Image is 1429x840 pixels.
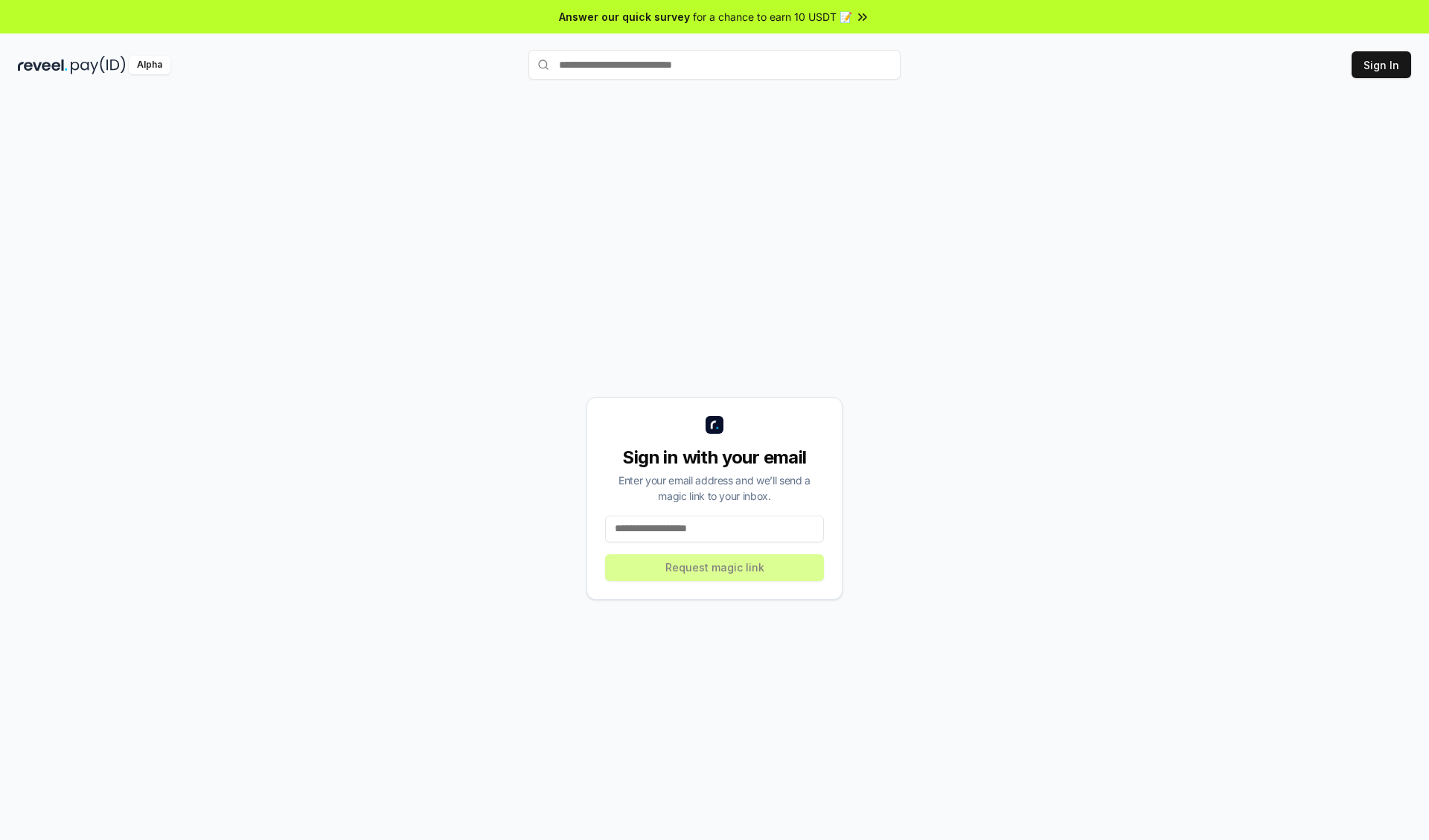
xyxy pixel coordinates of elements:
div: Alpha [129,56,170,74]
span: Answer our quick survey [559,9,690,25]
div: Sign in with your email [605,446,824,469]
button: Sign In [1352,51,1411,78]
img: pay_id [71,56,126,74]
span: for a chance to earn 10 USDT 📝 [693,9,852,25]
img: reveel_dark [18,56,68,74]
img: logo_small [706,416,723,434]
div: Enter your email address and we’ll send a magic link to your inbox. [605,472,824,504]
